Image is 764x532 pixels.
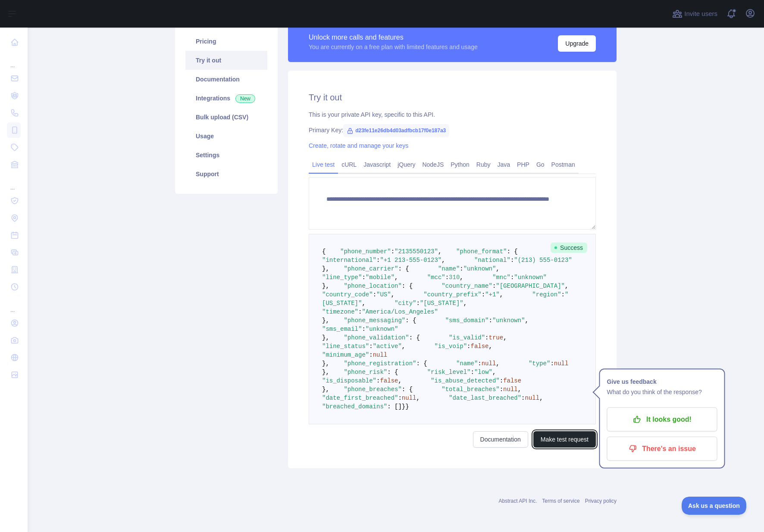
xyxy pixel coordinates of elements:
span: "type" [529,360,550,367]
span: "sms_email" [322,326,362,333]
span: }, [322,334,329,341]
span: : [561,291,565,298]
button: There's an issue [607,437,717,461]
span: "phone_messaging" [344,317,405,324]
span: "region" [532,291,561,298]
iframe: Toggle Customer Support [682,497,747,515]
span: : [492,283,496,289]
div: ... [7,296,21,314]
span: null [373,352,388,358]
span: null [402,395,416,401]
span: "US" [376,291,391,298]
span: "mobile" [366,274,395,281]
a: Try it out [185,51,267,70]
span: : [478,360,481,367]
span: false [471,343,489,350]
a: Ruby [473,158,494,171]
a: Privacy policy [585,498,617,504]
a: NodeJS [419,158,447,171]
span: : [398,395,401,401]
span: "risk_level" [427,369,471,376]
span: : [445,274,449,281]
a: Postman [548,158,579,171]
span: : [471,369,474,376]
a: PHP [514,158,533,171]
span: , [539,395,543,401]
span: : [369,352,373,358]
span: "+1" [485,291,500,298]
span: "is_abuse_detected" [431,377,500,384]
span: , [518,386,521,393]
span: , [500,291,503,298]
span: }, [322,386,329,393]
span: : [521,395,525,401]
span: : [362,326,365,333]
span: , [362,300,365,307]
a: Documentation [473,431,528,448]
span: : { [416,360,427,367]
span: }, [322,369,329,376]
span: "2135550123" [395,248,438,255]
a: Java [494,158,514,171]
span: "mcc" [427,274,445,281]
span: "unknown" [492,317,525,324]
span: : [] [387,403,402,410]
span: : { [387,369,398,376]
div: ... [7,174,21,191]
span: }, [322,265,329,272]
span: null [554,360,569,367]
a: Usage [185,127,267,146]
span: New [235,94,255,103]
span: , [492,369,496,376]
span: : [489,317,492,324]
a: Pricing [185,32,267,51]
span: , [441,257,445,264]
div: Unlock more calls and features [309,32,478,43]
p: It looks good! [614,412,711,427]
span: "low" [474,369,492,376]
span: : [467,343,470,350]
span: : [373,291,376,298]
button: It looks good! [607,408,717,432]
button: Invite users [670,7,719,21]
span: "[US_STATE]" [420,300,463,307]
span: "unknown" [514,274,547,281]
div: ... [7,52,21,69]
span: , [496,265,499,272]
span: "+1 213-555-0123" [380,257,441,264]
span: { [322,248,326,255]
span: : { [507,248,518,255]
span: "mnc" [492,274,510,281]
h2: Try it out [309,91,596,103]
a: cURL [338,158,360,171]
span: , [416,395,420,401]
span: : [500,386,503,393]
span: "is_valid" [449,334,485,341]
span: "phone_format" [456,248,507,255]
span: : { [409,334,420,341]
span: "phone_risk" [344,369,387,376]
span: "timezone" [322,308,358,315]
span: "national" [474,257,510,264]
span: : [369,343,373,350]
span: null [482,360,496,367]
span: : [510,257,514,264]
a: Support [185,165,267,184]
h1: Give us feedback [607,376,717,387]
span: "sms_domain" [445,317,489,324]
span: , [395,274,398,281]
span: null [525,395,540,401]
a: Javascript [360,158,394,171]
span: "(213) 555-0123" [514,257,572,264]
a: Go [533,158,548,171]
span: "active" [373,343,402,350]
span: : [391,248,395,255]
span: , [460,274,463,281]
span: "America/Los_Angeles" [362,308,438,315]
span: "country_code" [322,291,373,298]
span: Success [551,243,587,253]
span: "total_breaches" [441,386,499,393]
span: "date_first_breached" [322,395,398,401]
div: This is your private API key, specific to this API. [309,110,596,119]
span: "name" [456,360,478,367]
